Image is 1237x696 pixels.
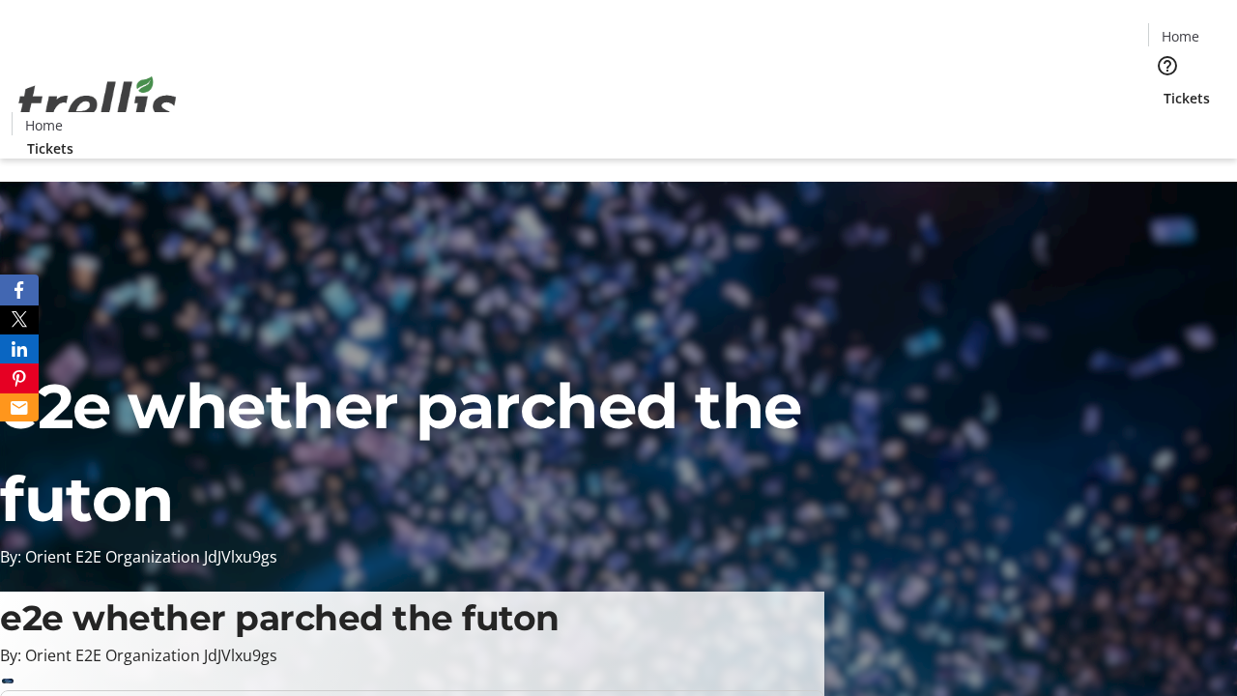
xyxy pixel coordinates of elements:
[12,55,184,152] img: Orient E2E Organization JdJVlxu9gs's Logo
[1148,46,1187,85] button: Help
[1164,88,1210,108] span: Tickets
[1148,108,1187,147] button: Cart
[13,115,74,135] a: Home
[12,138,89,159] a: Tickets
[25,115,63,135] span: Home
[1162,26,1199,46] span: Home
[1149,26,1211,46] a: Home
[27,138,73,159] span: Tickets
[1148,88,1225,108] a: Tickets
